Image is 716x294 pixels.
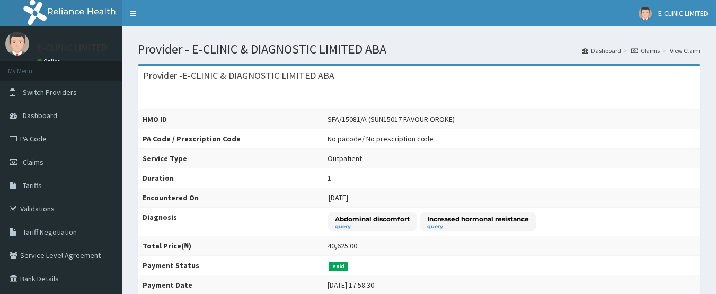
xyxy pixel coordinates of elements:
span: [DATE] [329,193,348,202]
p: E-CLINIC LIMITED [37,43,107,52]
th: HMO ID [138,110,323,129]
a: View Claim [670,46,700,55]
th: Duration [138,168,323,188]
span: Tariffs [23,181,42,190]
small: query [427,224,529,229]
th: Encountered On [138,188,323,208]
img: User Image [639,7,652,20]
div: SFA/15081/A (SUN15017 FAVOUR OROKE) [328,114,455,124]
small: query [335,224,410,229]
span: Claims [23,157,43,167]
span: Paid [329,262,348,271]
h1: Provider - E-CLINIC & DIAGNOSTIC LIMITED ABA [138,42,700,56]
th: Diagnosis [138,208,323,236]
th: PA Code / Prescription Code [138,129,323,149]
div: No pacode / No prescription code [328,133,434,144]
div: Outpatient [328,153,362,164]
a: Claims [631,46,660,55]
span: Switch Providers [23,87,77,97]
span: Tariff Negotiation [23,227,77,237]
a: Online [37,58,63,65]
th: Service Type [138,149,323,168]
img: User Image [5,32,29,56]
div: 40,625.00 [328,240,357,251]
p: Increased hormonal resistance [427,215,529,224]
span: Dashboard [23,111,57,120]
h3: Provider - E-CLINIC & DIAGNOSTIC LIMITED ABA [143,71,334,81]
span: E-CLINIC LIMITED [658,8,708,18]
div: 1 [328,173,331,183]
th: Payment Status [138,256,323,275]
a: Dashboard [582,46,621,55]
div: [DATE] 17:58:30 [328,280,374,290]
p: Abdominal discomfort [335,215,410,224]
th: Total Price(₦) [138,236,323,256]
